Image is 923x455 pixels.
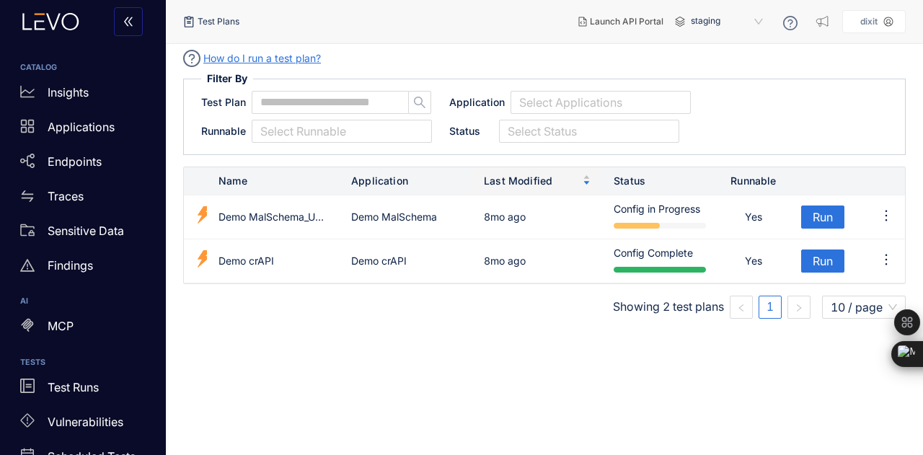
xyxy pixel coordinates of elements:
[730,296,753,319] li: Previous Page
[20,358,146,367] h6: TESTS
[795,304,803,312] span: right
[613,296,724,319] li: Showing 2 test plans
[201,124,246,138] span: Runnable
[759,296,782,319] li: 1
[201,71,253,86] span: Filter By
[449,95,505,110] span: Application
[203,50,321,66] a: How do I run a test plan?
[822,296,906,319] div: Page Size
[207,239,340,283] td: Demo crAPI
[123,16,134,29] span: double-left
[9,373,157,407] a: Test Runs
[787,296,811,319] button: right
[9,112,157,147] a: Applications
[20,189,35,203] span: swap
[48,259,93,272] p: Findings
[484,253,526,269] div: 8mo ago
[801,206,844,229] button: Run
[9,407,157,442] a: Vulnerabilities
[787,296,811,319] li: Next Page
[207,195,340,239] td: Demo MalSchema_UNKNOWN_u1whhnj
[9,216,157,251] a: Sensitive Data
[831,296,897,318] span: 10 / page
[879,208,893,223] span: ellipsis
[48,155,102,168] p: Endpoints
[737,304,746,312] span: left
[340,195,472,239] td: Demo MalSchema
[20,63,146,72] h6: CATALOG
[717,195,790,239] td: Yes
[759,296,781,318] a: 1
[813,211,833,224] span: Run
[20,258,35,273] span: warning
[860,17,878,27] p: dixit
[9,251,157,286] a: Findings
[48,415,123,428] p: Vulnerabilities
[48,381,99,394] p: Test Runs
[48,319,74,332] p: MCP
[48,120,115,133] p: Applications
[408,91,431,114] button: search
[449,124,480,138] span: Status
[801,249,844,273] button: Run
[9,147,157,182] a: Endpoints
[201,95,246,110] span: Test Plan
[48,190,84,203] p: Traces
[602,167,717,195] th: Status
[813,255,833,268] span: Run
[114,7,143,36] button: double-left
[48,86,89,99] p: Insights
[879,252,893,267] span: ellipsis
[183,16,239,27] div: Test Plans
[484,173,580,189] span: Last Modified
[590,17,663,27] span: Launch API Portal
[9,78,157,112] a: Insights
[691,10,766,33] span: staging
[207,167,340,195] th: Name
[614,245,706,277] div: Config Complete
[484,209,526,225] div: 8mo ago
[340,239,472,283] td: Demo crAPI
[614,201,706,233] div: Config in Progress
[9,182,157,216] a: Traces
[409,96,430,109] span: search
[20,297,146,306] h6: AI
[340,167,472,195] th: Application
[48,224,124,237] p: Sensitive Data
[730,296,753,319] button: left
[717,167,790,195] th: Runnable
[567,10,675,33] button: Launch API Portal
[9,312,157,347] a: MCP
[717,239,790,283] td: Yes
